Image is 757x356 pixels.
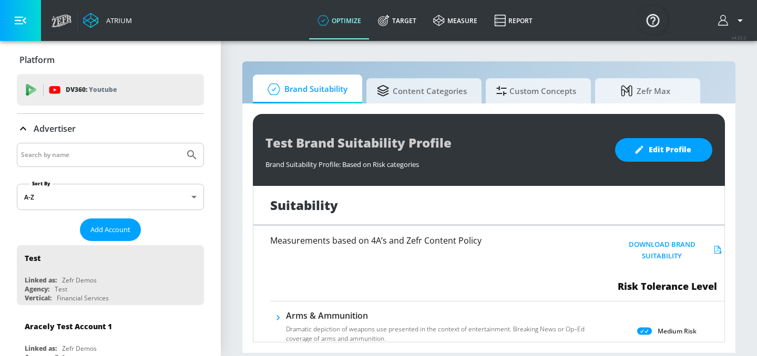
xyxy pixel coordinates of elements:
div: Atrium [102,16,132,25]
div: Linked as: [25,344,57,353]
span: Brand Suitability [263,77,347,102]
div: Linked as: [25,276,57,285]
button: Download Brand Suitability [611,236,724,265]
div: TestLinked as:Zefr DemosAgency:TestVertical:Financial Services [17,245,204,305]
h6: Measurements based on 4A’s and Zefr Content Policy [270,236,573,245]
div: Aracely Test Account 1 [25,321,112,331]
a: Atrium [83,13,132,28]
span: Risk Tolerance Level [618,280,717,292]
div: Agency: [25,285,49,294]
p: DV360: [66,84,117,96]
p: Youtube [89,84,117,95]
span: Custom Concepts [496,78,576,103]
h6: Arms & Ammunition [286,310,595,321]
p: Platform [19,54,55,66]
h1: Suitability [270,196,338,214]
button: Add Account [80,218,141,241]
button: Open Resource Center [638,5,668,35]
div: Zefr Demos [62,344,97,353]
div: Test [25,253,40,263]
div: Test [55,285,67,294]
a: measure [425,2,486,39]
a: optimize [309,2,370,39]
div: Brand Suitability Profile: Based on Risk categories [265,154,605,169]
span: v 4.22.2 [732,35,746,40]
button: Edit Profile [615,138,712,162]
div: Financial Services [57,294,109,302]
a: Report [486,2,541,39]
div: DV360: Youtube [17,74,204,106]
div: Platform [17,45,204,75]
div: A-Z [17,184,204,210]
div: Advertiser [17,114,204,143]
span: Zefr Max [606,78,686,103]
span: Add Account [90,224,130,236]
p: Dramatic depiction of weapons use presented in the context of entertainment. Breaking News or Op–... [286,324,595,343]
div: Vertical: [25,294,52,302]
div: Arms & AmmunitionDramatic depiction of weapons use presented in the context of entertainment. Bre... [286,310,595,350]
div: Zefr Demos [62,276,97,285]
span: Content Categories [377,78,467,103]
input: Search by name [21,148,180,162]
p: Advertiser [34,123,76,134]
p: Medium Risk [658,326,697,337]
span: Edit Profile [636,143,691,156]
label: Sort By [30,180,53,187]
a: Target [370,2,425,39]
